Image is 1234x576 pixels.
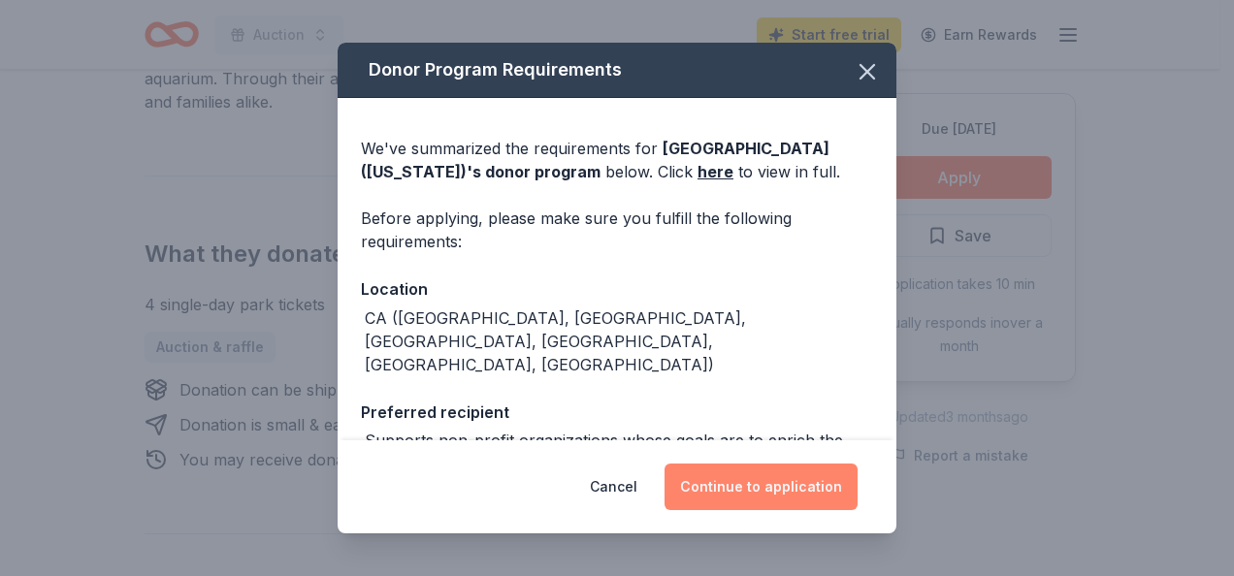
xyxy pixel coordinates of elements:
div: Supports non-profit organizations whose goals are to enrich the lives of children ages [DEMOGRAPH... [365,429,873,498]
button: Cancel [590,464,637,510]
div: Location [361,276,873,302]
div: We've summarized the requirements for below. Click to view in full. [361,137,873,183]
button: Continue to application [665,464,858,510]
div: Before applying, please make sure you fulfill the following requirements: [361,207,873,253]
div: Donor Program Requirements [338,43,896,98]
a: here [698,160,733,183]
div: CA ([GEOGRAPHIC_DATA], [GEOGRAPHIC_DATA], [GEOGRAPHIC_DATA], [GEOGRAPHIC_DATA], [GEOGRAPHIC_DATA]... [365,306,873,376]
div: Preferred recipient [361,400,873,425]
